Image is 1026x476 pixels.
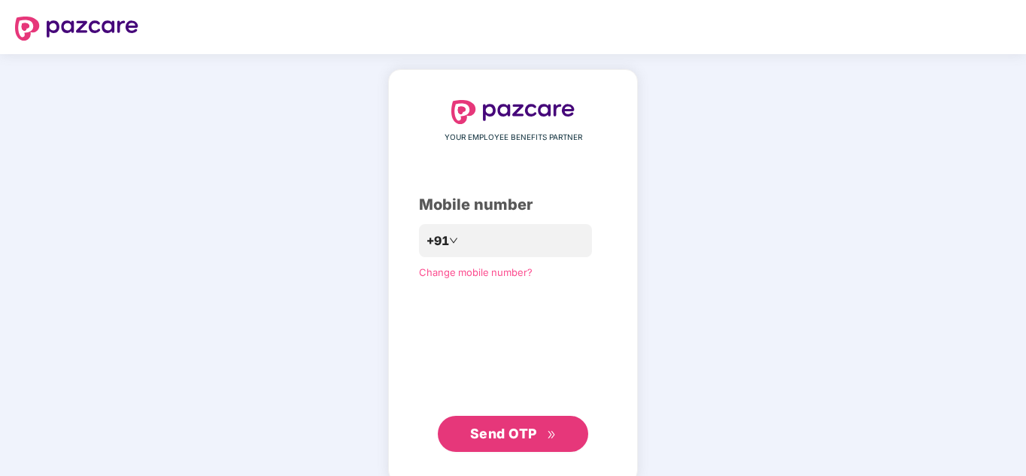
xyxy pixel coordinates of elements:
[438,416,588,452] button: Send OTPdouble-right
[547,430,557,440] span: double-right
[445,132,582,144] span: YOUR EMPLOYEE BENEFITS PARTNER
[470,426,537,441] span: Send OTP
[15,17,138,41] img: logo
[451,100,575,124] img: logo
[426,232,449,250] span: +91
[419,193,607,217] div: Mobile number
[449,236,458,245] span: down
[419,266,533,278] a: Change mobile number?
